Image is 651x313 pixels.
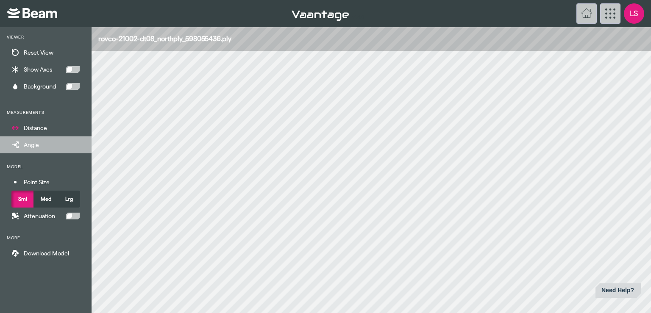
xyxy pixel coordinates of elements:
p: Distance [24,124,80,132]
div: Measurements [7,109,85,116]
div: More [7,235,85,241]
div: Account Menu [624,3,644,24]
span: LS [624,3,644,24]
p: Reset View [24,48,80,57]
div: Show Axes [24,65,66,74]
div: Background [24,82,66,91]
button: App Menu [600,3,620,24]
button: Med [33,191,58,208]
button: Home [576,3,597,24]
img: Vaantage - Home [292,11,349,21]
p: Download Model [24,249,80,258]
div: v 1.3.0 [292,8,573,19]
iframe: Help widget launcher [578,280,644,304]
div: Attenuation [24,212,66,220]
button: Sml [11,191,34,208]
p: Point Size [24,178,80,186]
div: Model [7,163,85,170]
img: Beam - Home [7,8,57,18]
button: Lrg [58,191,80,208]
p: Angle [24,141,80,149]
div: Viewer [7,34,85,41]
